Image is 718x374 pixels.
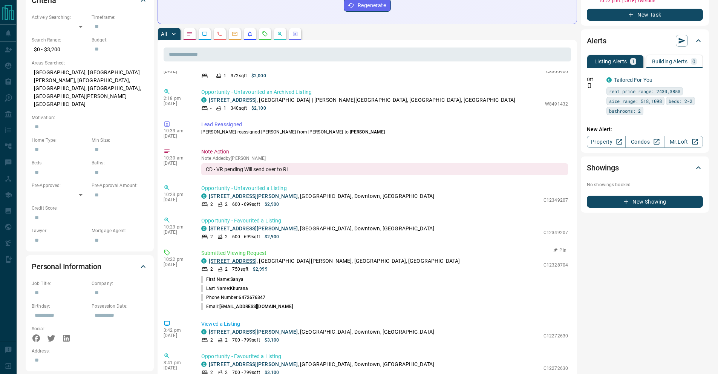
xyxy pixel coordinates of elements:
[32,205,148,212] p: Credit Score:
[201,329,207,334] div: condos.ca
[606,77,612,83] div: condos.ca
[225,266,228,273] p: 2
[225,337,228,343] p: 2
[32,14,88,21] p: Actively Searching:
[164,197,190,202] p: [DATE]
[231,105,247,112] p: 340 sqft
[210,72,211,79] p: -
[32,137,88,144] p: Home Type:
[543,197,568,204] p: C12349207
[587,159,703,177] div: Showings
[210,266,213,273] p: 2
[201,129,568,135] p: [PERSON_NAME] reassigned [PERSON_NAME] from [PERSON_NAME] to
[164,257,190,262] p: 10:22 pm
[692,59,695,64] p: 0
[225,233,228,240] p: 2
[219,304,293,309] span: [EMAIL_ADDRESS][DOMAIN_NAME]
[543,229,568,236] p: C12349207
[201,320,568,328] p: Viewed a Listing
[201,217,568,225] p: Opportunity - Favourited a Listing
[201,97,207,103] div: condos.ca
[209,193,298,199] a: [STREET_ADDRESS][PERSON_NAME]
[164,262,190,267] p: [DATE]
[201,193,207,199] div: condos.ca
[277,31,283,37] svg: Opportunities
[164,360,190,365] p: 3:41 pm
[187,31,193,37] svg: Notes
[32,60,148,66] p: Areas Searched:
[201,353,568,360] p: Opportunity - Favourited a Listing
[164,161,190,166] p: [DATE]
[201,285,248,292] p: Last Name:
[587,76,602,83] p: Off
[625,136,664,148] a: Condos
[230,277,243,282] span: Sanya
[209,96,515,104] p: , [GEOGRAPHIC_DATA] | [PERSON_NAME][GEOGRAPHIC_DATA], [GEOGRAPHIC_DATA], [GEOGRAPHIC_DATA]
[32,258,148,276] div: Personal Information
[201,148,568,156] p: Note Action
[262,31,268,37] svg: Requests
[164,96,190,101] p: 2:18 pm
[609,87,680,95] span: rent price range: 2430,3850
[247,31,253,37] svg: Listing Alerts
[209,225,434,233] p: , [GEOGRAPHIC_DATA], Downtown, [GEOGRAPHIC_DATA]
[201,226,207,231] div: condos.ca
[614,77,652,83] a: Tailored For You
[545,101,568,107] p: W8491432
[164,128,190,133] p: 10:33 am
[201,258,207,264] div: condos.ca
[209,225,298,231] a: [STREET_ADDRESS][PERSON_NAME]
[164,69,190,74] p: [DATE]
[209,360,434,368] p: , [GEOGRAPHIC_DATA], Downtown, [GEOGRAPHIC_DATA]
[161,31,167,37] p: All
[92,227,148,234] p: Mortgage Agent:
[32,159,88,166] p: Beds:
[201,88,568,96] p: Opportunity - Unfavourited an Archived Listing
[225,201,228,208] p: 2
[587,126,703,133] p: New Alert:
[543,365,568,372] p: C12272630
[232,201,260,208] p: 600 - 699 sqft
[201,362,207,367] div: condos.ca
[669,97,692,105] span: beds: 2-2
[164,365,190,371] p: [DATE]
[92,159,148,166] p: Baths:
[587,32,703,50] div: Alerts
[239,295,265,300] span: 6472676347
[253,266,268,273] p: $2,999
[32,114,148,121] p: Motivation:
[209,361,298,367] a: [STREET_ADDRESS][PERSON_NAME]
[164,328,190,333] p: 3:42 pm
[543,262,568,268] p: C12328704
[251,72,266,79] p: $2,000
[549,247,571,254] button: Pin
[587,83,592,88] svg: Push Notification Only
[543,333,568,339] p: C12272630
[594,59,627,64] p: Listing Alerts
[92,37,148,43] p: Budget:
[164,133,190,139] p: [DATE]
[210,233,213,240] p: 2
[201,163,568,175] div: CD - VR pending Will send over to RL
[350,129,385,135] span: [PERSON_NAME]
[587,35,606,47] h2: Alerts
[32,325,88,332] p: Social:
[164,224,190,230] p: 10:23 pm
[632,59,635,64] p: 1
[164,230,190,235] p: [DATE]
[230,286,248,291] span: Khurana
[32,43,88,56] p: $0 - $3,200
[164,333,190,338] p: [DATE]
[32,348,148,354] p: Address:
[92,182,148,189] p: Pre-Approval Amount:
[32,66,148,110] p: [GEOGRAPHIC_DATA], [GEOGRAPHIC_DATA][PERSON_NAME], [GEOGRAPHIC_DATA], [GEOGRAPHIC_DATA], [GEOGRAP...
[201,249,568,257] p: Submitted Viewing Request
[92,280,148,287] p: Company:
[652,59,688,64] p: Building Alerts
[609,97,662,105] span: size range: 518,1098
[32,261,101,273] h2: Personal Information
[232,266,248,273] p: 750 sqft
[164,192,190,197] p: 10:23 pm
[32,37,88,43] p: Search Range:
[209,257,460,265] p: , [GEOGRAPHIC_DATA][PERSON_NAME], [GEOGRAPHIC_DATA], [GEOGRAPHIC_DATA]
